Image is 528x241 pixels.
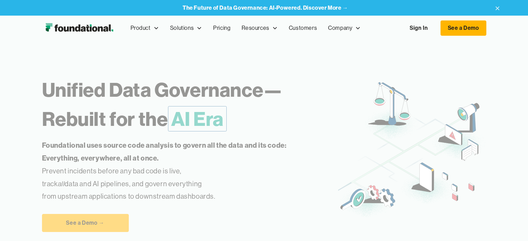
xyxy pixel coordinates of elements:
h1: Unified Data Governance— Rebuilt for the [42,75,338,134]
a: Pricing [208,17,236,40]
div: Product [125,17,165,40]
a: See a Demo [441,20,486,36]
a: See a Demo → [42,214,129,232]
a: Sign In [403,21,435,35]
div: Product [131,24,151,33]
p: Prevent incidents before any bad code is live, track data and AI pipelines, and govern everything... [42,139,309,203]
div: Resources [236,17,283,40]
div: Company [322,17,366,40]
a: Customers [283,17,322,40]
div: Resources [242,24,269,33]
strong: The Future of Data Governance: AI-Powered. Discover More → [183,4,348,11]
span: AI Era [168,106,227,131]
em: all [58,179,65,188]
div: Solutions [170,24,194,33]
div: Company [328,24,352,33]
a: The Future of Data Governance: AI-Powered. Discover More → [183,5,348,11]
div: Solutions [165,17,208,40]
strong: Foundational uses source code analysis to govern all the data and its code: Everything, everywher... [42,141,287,162]
a: home [42,21,117,35]
img: Foundational Logo [42,21,117,35]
